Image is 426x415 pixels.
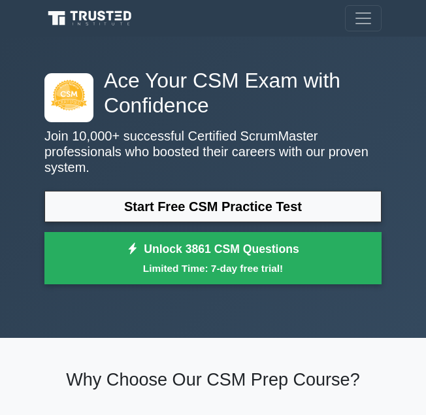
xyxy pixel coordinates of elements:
h2: Why Choose Our CSM Prep Course? [44,369,382,390]
a: Unlock 3861 CSM QuestionsLimited Time: 7-day free trial! [44,232,382,284]
small: Limited Time: 7-day free trial! [61,261,365,276]
a: Start Free CSM Practice Test [44,191,382,222]
h1: Ace Your CSM Exam with Confidence [44,68,382,118]
p: Join 10,000+ successful Certified ScrumMaster professionals who boosted their careers with our pr... [44,128,382,175]
button: Toggle navigation [345,5,382,31]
